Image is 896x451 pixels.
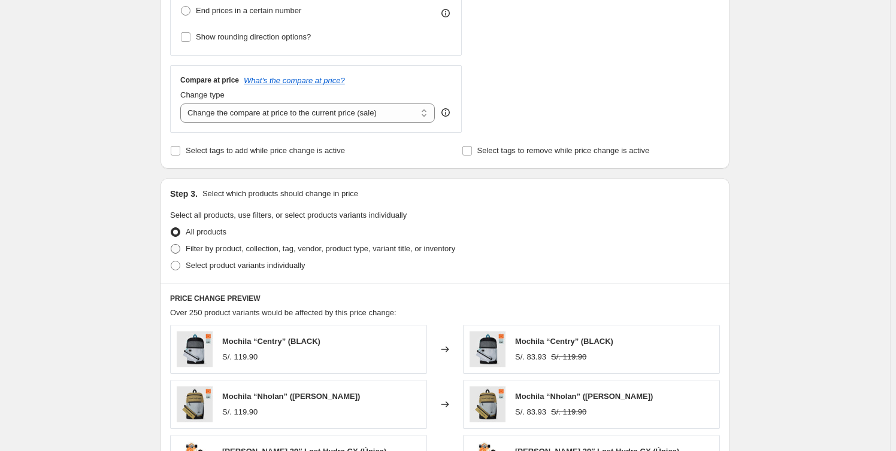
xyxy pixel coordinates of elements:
[170,211,407,220] span: Select all products, use filters, or select products variants individually
[470,386,505,422] img: Nholan1_80x.jpg
[470,331,505,367] img: Centry1_80x.jpg
[551,406,586,418] strike: S/. 119.90
[170,188,198,200] h2: Step 3.
[515,392,653,401] span: Mochila “Nholan” ([PERSON_NAME])
[177,331,213,367] img: Centry1_80x.jpg
[180,90,225,99] span: Change type
[186,244,455,253] span: Filter by product, collection, tag, vendor, product type, variant title, or inventory
[244,76,345,85] button: What's the compare at price?
[551,351,586,363] strike: S/. 119.90
[515,406,546,418] div: S/. 83.93
[170,294,720,303] h6: PRICE CHANGE PREVIEW
[180,75,239,85] h3: Compare at price
[196,6,301,15] span: End prices in a certain number
[222,351,258,363] div: S/. 119.90
[222,337,320,346] span: Mochila “Centry” (BLACK)
[222,406,258,418] div: S/. 119.90
[170,308,396,317] span: Over 250 product variants would be affected by this price change:
[202,188,358,200] p: Select which products should change in price
[440,106,452,118] div: help
[186,227,226,236] span: All products
[186,146,345,155] span: Select tags to add while price change is active
[477,146,650,155] span: Select tags to remove while price change is active
[177,386,213,422] img: Nholan1_80x.jpg
[186,261,305,270] span: Select product variants individually
[515,337,613,346] span: Mochila “Centry” (BLACK)
[515,351,546,363] div: S/. 83.93
[196,32,311,41] span: Show rounding direction options?
[222,392,360,401] span: Mochila “Nholan” ([PERSON_NAME])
